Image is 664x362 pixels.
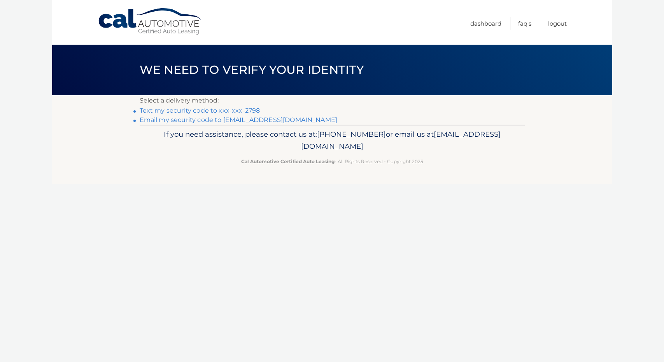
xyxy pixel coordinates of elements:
p: Select a delivery method: [140,95,525,106]
span: We need to verify your identity [140,63,364,77]
a: Email my security code to [EMAIL_ADDRESS][DOMAIN_NAME] [140,116,338,124]
p: If you need assistance, please contact us at: or email us at [145,128,520,153]
a: Dashboard [470,17,501,30]
a: Logout [548,17,567,30]
p: - All Rights Reserved - Copyright 2025 [145,157,520,165]
a: FAQ's [518,17,531,30]
span: [PHONE_NUMBER] [317,130,386,139]
a: Cal Automotive [98,8,203,35]
strong: Cal Automotive Certified Auto Leasing [241,158,335,164]
a: Text my security code to xxx-xxx-2798 [140,107,260,114]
